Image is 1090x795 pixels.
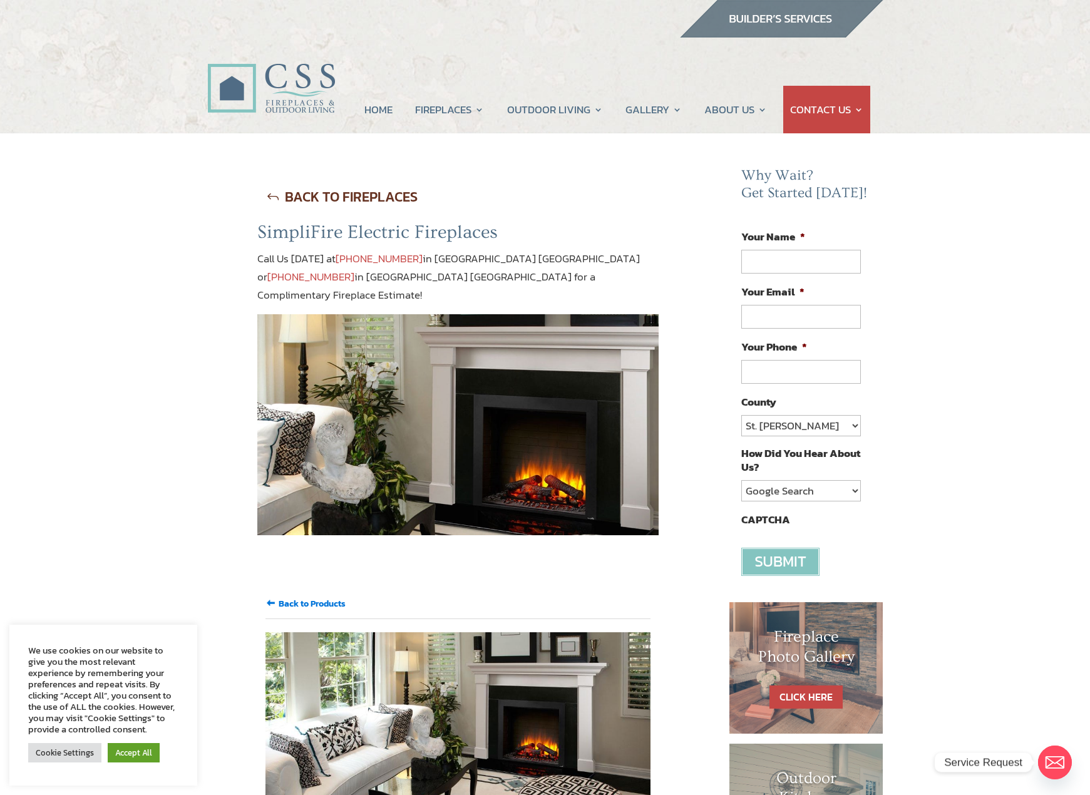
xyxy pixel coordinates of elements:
label: Your Phone [741,340,807,354]
input: Submit [741,548,820,576]
a: ABOUT US [704,86,767,133]
a: FIREPLACES [415,86,484,133]
a: [PHONE_NUMBER] [267,269,354,285]
p: Call Us [DATE] at in [GEOGRAPHIC_DATA] [GEOGRAPHIC_DATA] or in [GEOGRAPHIC_DATA] [GEOGRAPHIC_DATA... [257,250,659,315]
h2: SimpliFire Electric Fireplaces [257,221,659,250]
label: CAPTCHA [741,513,790,526]
a: Cookie Settings [28,743,101,762]
a: HOME [364,86,393,133]
a: builder services construction supply [679,26,883,42]
label: Your Name [741,230,805,244]
span: 🠘 [265,595,276,611]
h1: Fireplace Photo Gallery [754,627,858,672]
a: [PHONE_NUMBER] [336,250,423,267]
a: GALLERY [625,86,682,133]
input: Back to Products [279,597,346,610]
a: BACK TO FIREPLACES [257,181,427,213]
a: CONTACT US [790,86,863,133]
a: Accept All [108,743,160,762]
a: OUTDOOR LIVING [507,86,603,133]
a: Email [1038,746,1072,779]
img: CSS Fireplaces & Outdoor Living (Formerly Construction Solutions & Supply)- Jacksonville Ormond B... [207,29,335,120]
label: Your Email [741,285,805,299]
div: We use cookies on our website to give you the most relevant experience by remembering your prefer... [28,645,178,735]
label: How Did You Hear About Us? [741,446,860,474]
label: County [741,395,776,409]
h2: Why Wait? Get Started [DATE]! [741,167,870,208]
a: CLICK HERE [769,685,843,709]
